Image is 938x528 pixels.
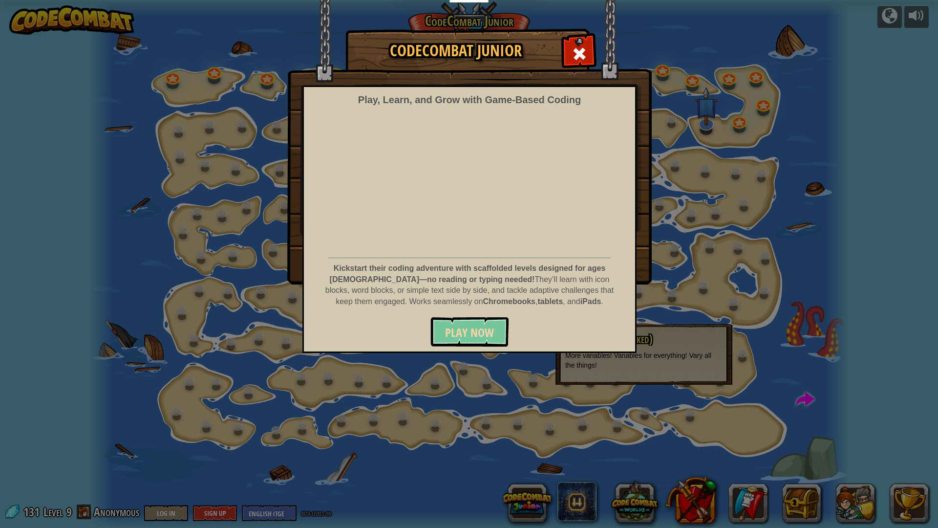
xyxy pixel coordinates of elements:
[445,325,494,340] span: Play Now
[580,297,601,306] strong: iPads
[325,263,614,308] p: They’ll learn with icon blocks, word blocks, or simple text side by side, and tackle adaptive cha...
[430,317,509,347] button: Play Now
[330,264,606,284] strong: Kickstart their coding adventure with scaffolded levels designed for ages [DEMOGRAPHIC_DATA]—no r...
[358,93,581,107] div: Play, Learn, and Grow with Game‑Based Coding
[356,42,556,59] h1: CodeCombat Junior
[483,297,535,306] strong: Chromebooks
[537,297,563,306] strong: tablets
